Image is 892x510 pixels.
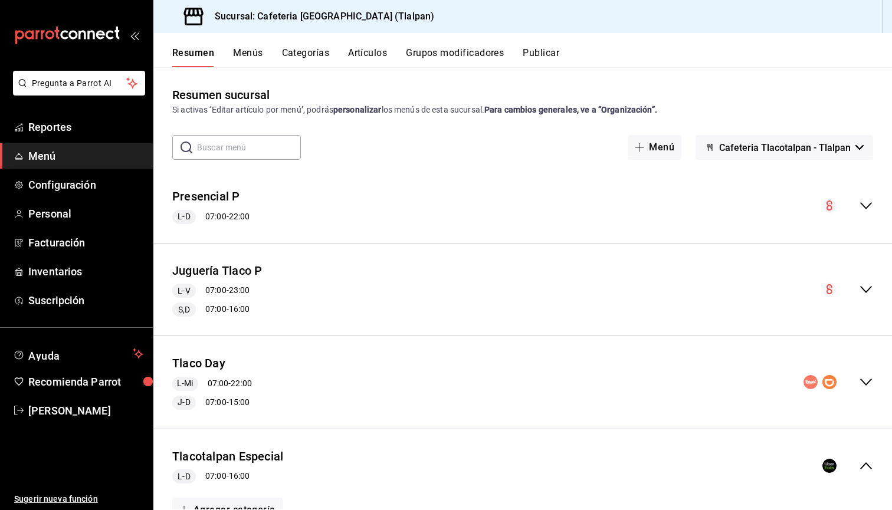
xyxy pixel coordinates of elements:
[28,235,143,251] span: Facturación
[13,71,145,96] button: Pregunta a Parrot AI
[172,284,262,298] div: 07:00 - 23:00
[172,47,892,67] div: navigation tabs
[8,85,145,98] a: Pregunta a Parrot AI
[348,47,387,67] button: Artículos
[28,374,143,390] span: Recomienda Parrot
[173,304,195,316] span: S,D
[172,469,283,483] div: 07:00 - 16:00
[172,302,262,317] div: 07:00 - 16:00
[172,262,262,279] button: Juguería Tlaco P
[172,47,214,67] button: Resumen
[14,493,143,505] span: Sugerir nueva función
[172,86,270,104] div: Resumen sucursal
[696,135,873,160] button: Cafeteria Tlacotalpan - Tlalpan
[523,47,559,67] button: Publicar
[406,47,504,67] button: Grupos modificadores
[719,142,851,153] span: Cafeteria Tlacotalpan - Tlalpan
[173,396,195,409] span: J-D
[28,292,143,308] span: Suscripción
[172,355,225,372] button: Tlaco Day
[628,135,681,160] button: Menú
[28,403,143,419] span: [PERSON_NAME]
[153,253,892,327] div: collapse-menu-row
[197,136,301,159] input: Buscar menú
[333,105,382,114] strong: personalizar
[233,47,263,67] button: Menús
[28,148,143,164] span: Menú
[172,104,873,116] div: Si activas ‘Editar artículo por menú’, podrás los menús de esta sucursal.
[172,377,198,390] span: L-Mi
[153,346,892,419] div: collapse-menu-row
[153,179,892,233] div: collapse-menu-row
[32,77,127,90] span: Pregunta a Parrot AI
[172,396,252,410] div: 07:00 - 15:00
[172,188,240,205] button: Presencial P
[28,264,143,279] span: Inventarios
[205,9,434,24] h3: Sucursal: Cafeteria [GEOGRAPHIC_DATA] (Tlalpan)
[172,377,252,391] div: 07:00 - 22:00
[28,177,143,193] span: Configuración
[172,210,250,224] div: 07:00 - 22:00
[484,105,657,114] strong: Para cambios generales, ve a “Organización”.
[172,448,283,465] button: Tlacotalpan Especial
[28,119,143,135] span: Reportes
[153,439,892,493] div: collapse-menu-row
[282,47,330,67] button: Categorías
[173,470,195,483] span: L-D
[173,210,195,223] span: L-D
[173,285,195,297] span: L-V
[28,206,143,222] span: Personal
[28,347,128,361] span: Ayuda
[130,31,139,40] button: open_drawer_menu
